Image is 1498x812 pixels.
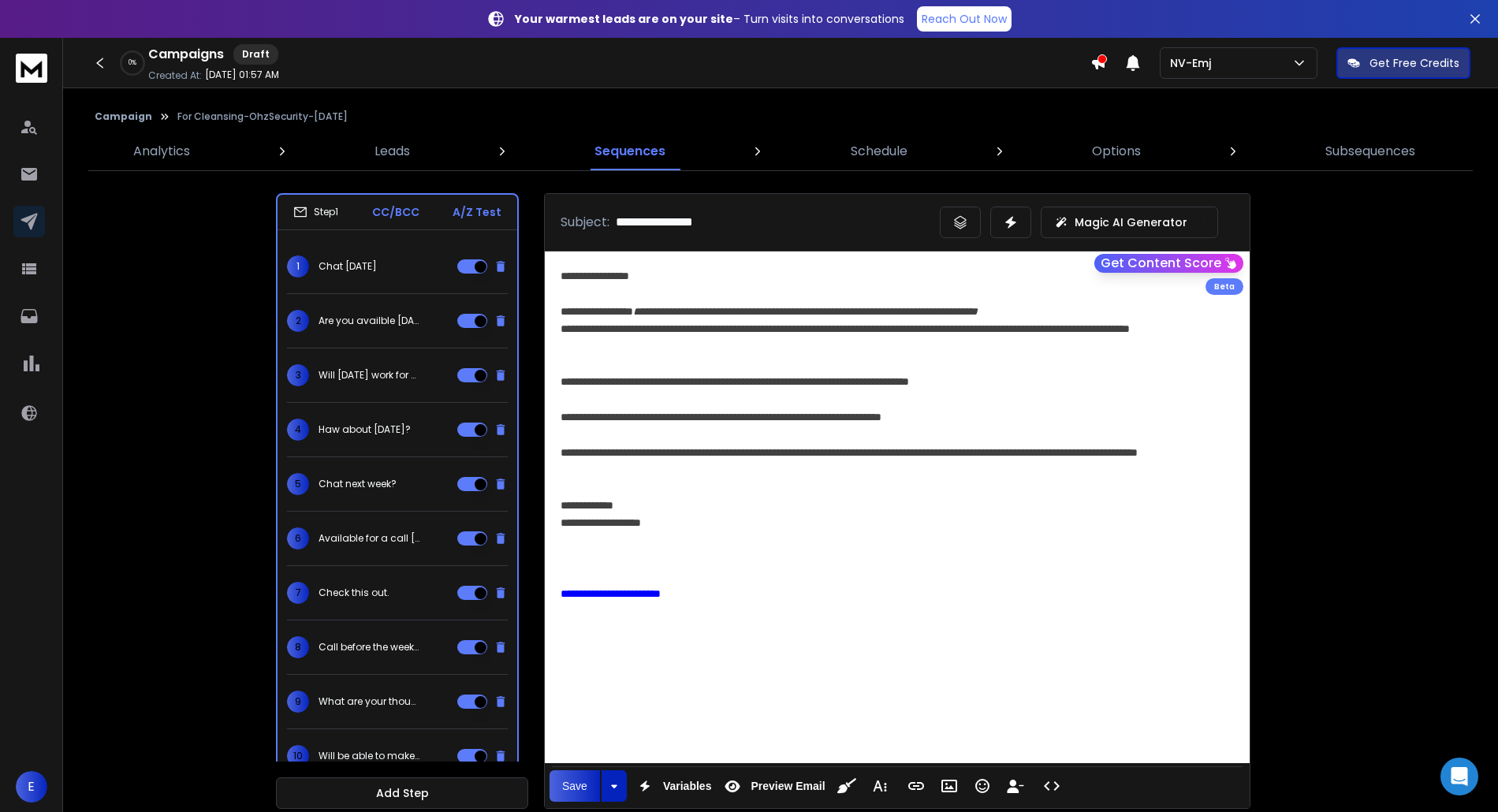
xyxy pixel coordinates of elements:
p: 0 % [129,58,136,68]
p: Chat [DATE] [319,260,377,273]
button: Code View [1037,770,1067,802]
span: 1 [287,255,309,277]
button: Magic AI Generator [1041,207,1218,238]
p: NV-Emj [1170,55,1217,71]
p: [DATE] 01:57 AM [205,69,279,81]
div: Draft [233,44,278,65]
h1: Campaigns [148,45,224,64]
button: Insert Link (Ctrl+K) [901,770,931,802]
button: Get Free Credits [1336,47,1470,79]
p: Magic AI Generator [1075,214,1187,230]
p: Will [DATE] work for you? [319,369,419,382]
p: Options [1092,142,1141,161]
p: – Turn visits into conversations [515,11,904,27]
p: CC/BCC [372,204,419,220]
span: 3 [287,364,309,386]
span: 10 [287,745,309,767]
span: 5 [287,473,309,495]
p: Reach Out Now [922,11,1007,27]
div: Step 1 [293,205,338,219]
p: Get Free Credits [1369,55,1459,71]
p: Subject: [561,213,609,232]
p: Sequences [594,142,665,161]
span: Variables [660,780,715,793]
button: E [16,771,47,803]
button: Campaign [95,110,152,123]
button: Variables [630,770,715,802]
a: Sequences [585,132,675,170]
p: Call before the weekend [319,641,419,654]
span: 4 [287,419,309,441]
a: Analytics [124,132,199,170]
a: Schedule [841,132,917,170]
a: Subsequences [1316,132,1425,170]
strong: Your warmest leads are on your site [515,11,733,27]
p: Are you availble [DATE] [319,315,419,327]
span: 2 [287,310,309,332]
p: Available for a call [DATE]? [319,532,419,545]
p: Will be able to make it? [319,750,419,762]
button: Preview Email [717,770,828,802]
div: Open Intercom Messenger [1440,758,1478,795]
img: logo [16,54,47,83]
button: Emoticons [967,770,997,802]
p: Analytics [133,142,190,161]
button: Add Step [276,777,528,809]
p: For Cleansing-OhzSecurity-[DATE] [177,110,348,123]
span: 6 [287,527,309,549]
p: Schedule [851,142,907,161]
button: Insert Unsubscribe Link [1001,770,1030,802]
p: Subsequences [1325,142,1415,161]
button: Get Content Score [1094,254,1243,273]
button: Save [550,770,600,802]
p: Leads [374,142,410,161]
button: Insert Image (Ctrl+P) [934,770,964,802]
p: Created At: [148,69,202,82]
span: 7 [287,582,309,604]
a: Reach Out Now [917,6,1012,32]
a: Options [1083,132,1150,170]
span: 9 [287,691,309,713]
div: Beta [1205,278,1243,295]
p: Haw about [DATE]? [319,423,411,436]
span: Preview Email [747,780,828,793]
p: Check this out. [319,587,389,599]
p: What are your thoughts on this one? [319,695,419,708]
button: More Text [865,770,895,802]
button: Clean HTML [832,770,862,802]
span: 8 [287,636,309,658]
p: Chat next week? [319,478,397,490]
p: A/Z Test [453,204,501,220]
a: Leads [365,132,419,170]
